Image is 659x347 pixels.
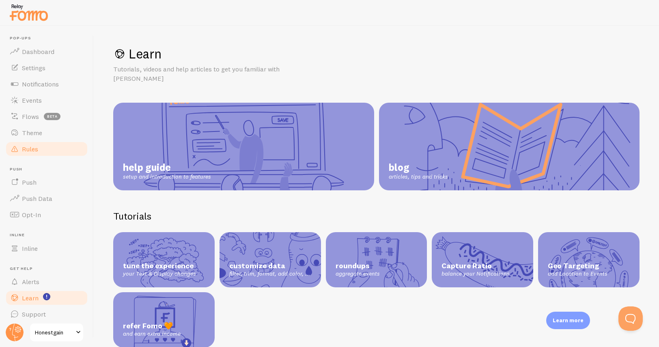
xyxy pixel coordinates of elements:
[22,244,38,252] span: Inline
[44,113,60,120] span: beta
[123,270,205,278] span: your Text & Display changes
[113,65,308,83] p: Tutorials, videos and help articles to get you familiar with [PERSON_NAME]
[22,278,39,286] span: Alerts
[5,274,88,290] a: Alerts
[229,270,311,278] span: filter, trim, format, add color, ...
[22,211,41,219] span: Opt-In
[5,92,88,108] a: Events
[22,96,42,104] span: Events
[35,328,73,337] span: Honestgain
[43,293,50,300] svg: <p>Watch New Feature Tutorials!</p>
[123,161,211,173] span: help guide
[22,194,52,203] span: Push Data
[618,306,643,331] iframe: Help Scout Beacon - Open
[5,108,88,125] a: Flows beta
[336,270,418,278] span: aggregate events
[22,310,46,318] span: Support
[548,261,630,271] span: Geo Targeting
[29,323,84,342] a: Honestgain
[22,64,45,72] span: Settings
[123,261,205,271] span: tune the experience
[22,112,39,121] span: Flows
[548,270,630,278] span: add Location to Events
[389,161,448,173] span: blog
[22,145,38,153] span: Rules
[5,125,88,141] a: Theme
[5,306,88,322] a: Support
[5,60,88,76] a: Settings
[123,173,211,181] span: setup and introduction to features
[546,312,590,329] div: Learn more
[553,317,584,324] p: Learn more
[5,174,88,190] a: Push
[9,2,49,23] img: fomo-relay-logo-orange.svg
[10,36,88,41] span: Pop-ups
[5,207,88,223] a: Opt-In
[441,270,523,278] span: balance your Notifications
[10,233,88,238] span: Inline
[113,210,640,222] h2: Tutorials
[10,266,88,272] span: Get Help
[229,261,311,271] span: customize data
[336,261,418,271] span: roundups
[5,240,88,256] a: Inline
[22,294,39,302] span: Learn
[113,103,374,190] a: help guide setup and introduction to features
[5,290,88,306] a: Learn
[5,141,88,157] a: Rules
[5,190,88,207] a: Push Data
[22,129,42,137] span: Theme
[10,167,88,172] span: Push
[5,76,88,92] a: Notifications
[22,47,54,56] span: Dashboard
[22,178,37,186] span: Push
[379,103,640,190] a: blog articles, tips and tricks
[441,261,523,271] span: Capture Ratio
[389,173,448,181] span: articles, tips and tricks
[113,45,640,62] h1: Learn
[22,80,59,88] span: Notifications
[123,330,205,338] span: and earn extra income
[123,321,205,331] span: refer Fomo 🧡
[5,43,88,60] a: Dashboard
